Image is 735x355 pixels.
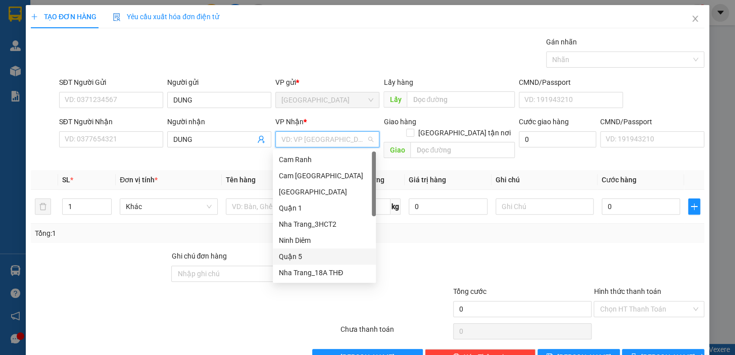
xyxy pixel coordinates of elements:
[226,176,256,184] span: Tên hàng
[339,324,452,341] div: Chưa thanh toán
[171,266,310,282] input: Ghi chú đơn hàng
[546,38,577,46] label: Gán nhãn
[279,170,370,181] div: Cam [GEOGRAPHIC_DATA]
[273,184,376,200] div: Ninh Hòa
[113,13,219,21] span: Yêu cầu xuất hóa đơn điện tử
[390,198,401,215] span: kg
[273,151,376,168] div: Cam Ranh
[279,186,370,197] div: [GEOGRAPHIC_DATA]
[279,219,370,230] div: Nha Trang_3HCT2
[171,252,227,260] label: Ghi chú đơn hàng
[59,116,163,127] div: SĐT Người Nhận
[453,287,486,295] span: Tổng cước
[62,176,70,184] span: SL
[383,78,413,86] span: Lấy hàng
[226,198,324,215] input: VD: Bàn, Ghế
[407,91,515,108] input: Dọc đường
[691,15,699,23] span: close
[35,198,51,215] button: delete
[120,176,158,184] span: Đơn vị tính
[273,200,376,216] div: Quận 1
[279,235,370,246] div: Ninh Diêm
[113,13,121,21] img: icon
[273,248,376,265] div: Quận 5
[279,202,370,214] div: Quận 1
[409,176,446,184] span: Giá trị hàng
[31,13,96,21] span: TẠO ĐƠN HÀNG
[383,118,416,126] span: Giao hàng
[167,77,271,88] div: Người gửi
[279,267,370,278] div: Nha Trang_18A THĐ
[414,127,515,138] span: [GEOGRAPHIC_DATA] tận nơi
[410,142,515,158] input: Dọc đường
[496,198,594,215] input: Ghi Chú
[275,118,304,126] span: VP Nhận
[492,170,598,190] th: Ghi chú
[126,199,212,214] span: Khác
[273,168,376,184] div: Cam Thành Bắc
[273,265,376,281] div: Nha Trang_18A THĐ
[35,228,284,239] div: Tổng: 1
[31,13,38,20] span: plus
[257,135,265,143] span: user-add
[594,287,661,295] label: Hình thức thanh toán
[273,232,376,248] div: Ninh Diêm
[59,77,163,88] div: SĐT Người Gửi
[681,5,709,33] button: Close
[275,77,379,88] div: VP gửi
[279,251,370,262] div: Quận 5
[383,142,410,158] span: Giao
[689,202,700,211] span: plus
[600,116,704,127] div: CMND/Passport
[279,154,370,165] div: Cam Ranh
[383,91,407,108] span: Lấy
[519,118,569,126] label: Cước giao hàng
[519,131,596,147] input: Cước giao hàng
[281,92,373,108] span: Ninh Hòa
[602,176,636,184] span: Cước hàng
[409,198,487,215] input: 0
[688,198,700,215] button: plus
[519,77,623,88] div: CMND/Passport
[167,116,271,127] div: Người nhận
[273,216,376,232] div: Nha Trang_3HCT2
